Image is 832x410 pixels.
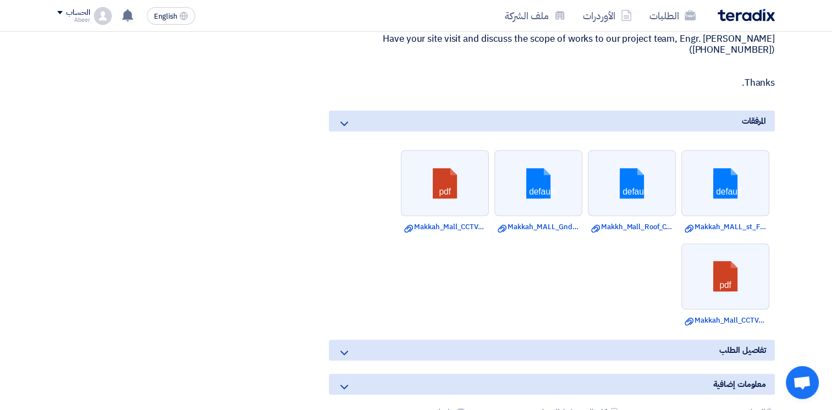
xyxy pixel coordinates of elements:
img: profile_test.png [94,7,112,25]
div: Abeer [57,17,90,23]
p: Thanks. [329,77,775,88]
span: معلومات إضافية [713,378,766,390]
a: Makkah_Mall_CCTV_Project_Fiber_Cable_Test_Report.pdf [685,315,766,326]
button: English [147,7,195,25]
a: الطلبات [641,3,704,29]
a: ملف الشركة [496,3,574,29]
span: المرفقات [742,115,766,127]
a: Makkah_MALL_st_Floor_CCTV_Layout_.dwg [685,221,766,232]
a: Open chat [786,366,819,399]
span: English [154,13,177,20]
a: Makkah_MALL_Gnd_Floor_CCTV_Layout_.dwg [498,221,579,232]
img: Teradix logo [718,9,775,21]
a: Makkh_Mall_Roof_CCTV_Layout_.dwg [591,221,673,232]
p: Have your site visit and discuss the scope of works to our project team, Engr. [PERSON_NAME] ([PH... [329,34,775,56]
a: Makkah_Mall_CCTV_Project_UTP_Fluke_Test_Report.pdf [404,221,486,232]
a: الأوردرات [574,3,641,29]
span: تفاصيل الطلب [719,344,766,356]
div: الحساب [66,8,90,18]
